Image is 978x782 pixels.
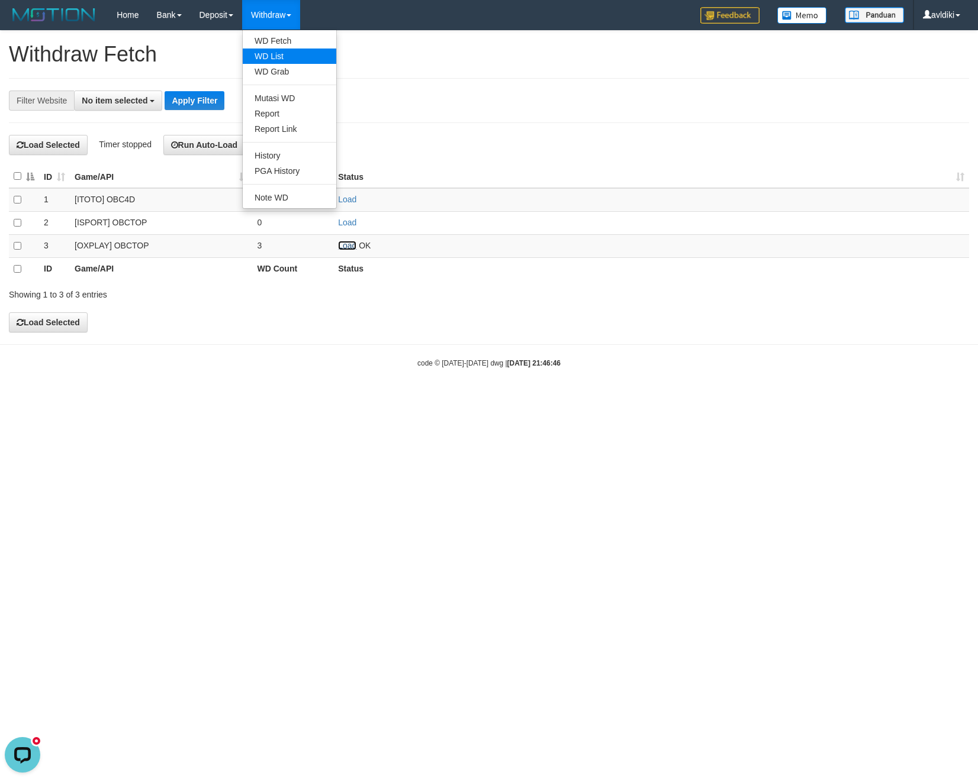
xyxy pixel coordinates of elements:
div: Showing 1 to 3 of 3 entries [9,284,398,300]
a: Note WD [243,190,336,205]
strong: [DATE] 21:46:46 [507,359,561,367]
img: panduan.png [845,7,904,23]
button: Apply Filter [165,91,224,110]
a: Report [243,106,336,121]
th: WD Count [252,257,333,280]
span: Timer stopped [99,140,152,149]
td: [OXPLAY] OBCTOP [70,234,252,257]
span: OK [359,241,371,250]
td: [ISPORT] OBCTOP [70,211,252,234]
button: Load Selected [9,135,88,155]
div: new message indicator [31,3,42,14]
span: 3 [257,241,262,250]
img: MOTION_logo.png [9,6,99,24]
div: Filter Website [9,91,74,111]
a: Load [338,195,356,204]
td: 2 [39,211,70,234]
small: code © [DATE]-[DATE] dwg | [417,359,561,367]
img: Feedback.jpg [700,7,760,24]
span: 0 [257,218,262,227]
th: Game/API: activate to sort column ascending [70,165,252,188]
th: ID: activate to sort column ascending [39,165,70,188]
button: Load Selected [9,312,88,332]
button: Open LiveChat chat widget [5,5,40,40]
button: Run Auto-Load [163,135,246,155]
th: Status: activate to sort column ascending [333,165,969,188]
th: Status [333,257,969,280]
a: WD Fetch [243,33,336,49]
button: No item selected [74,91,162,111]
td: 1 [39,188,70,212]
a: PGA History [243,163,336,179]
a: Mutasi WD [243,91,336,106]
a: Load [338,218,356,227]
td: [ITOTO] OBC4D [70,188,252,212]
span: No item selected [82,96,147,105]
a: History [243,148,336,163]
a: Load [338,241,356,250]
a: Report Link [243,121,336,137]
th: ID [39,257,70,280]
h1: Withdraw Fetch [9,43,969,66]
td: 3 [39,234,70,257]
img: Button%20Memo.svg [777,7,827,24]
th: Game/API [70,257,252,280]
a: WD List [243,49,336,64]
a: WD Grab [243,64,336,79]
